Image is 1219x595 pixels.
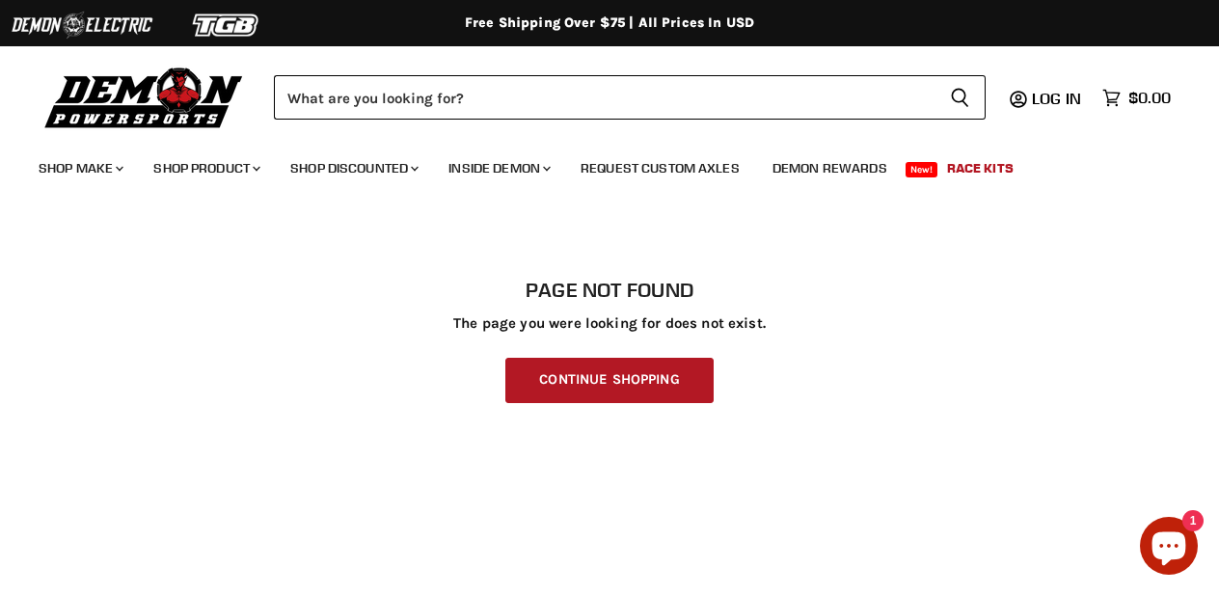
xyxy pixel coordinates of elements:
inbox-online-store-chat: Shopify online store chat [1134,517,1204,580]
h1: Page not found [39,279,1180,302]
a: Inside Demon [434,149,562,188]
a: $0.00 [1093,84,1180,112]
a: Shop Make [24,149,135,188]
input: Search [274,75,935,120]
a: Shop Discounted [276,149,430,188]
img: Demon Electric Logo 2 [10,7,154,43]
p: The page you were looking for does not exist. [39,315,1180,332]
a: Continue Shopping [505,358,713,403]
span: New! [906,162,938,177]
a: Demon Rewards [758,149,902,188]
a: Log in [1023,90,1093,107]
ul: Main menu [24,141,1166,188]
a: Shop Product [139,149,272,188]
a: Race Kits [933,149,1028,188]
span: $0.00 [1128,89,1171,107]
form: Product [274,75,986,120]
span: Log in [1032,89,1081,108]
img: TGB Logo 2 [154,7,299,43]
button: Search [935,75,986,120]
a: Request Custom Axles [566,149,754,188]
img: Demon Powersports [39,63,250,131]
